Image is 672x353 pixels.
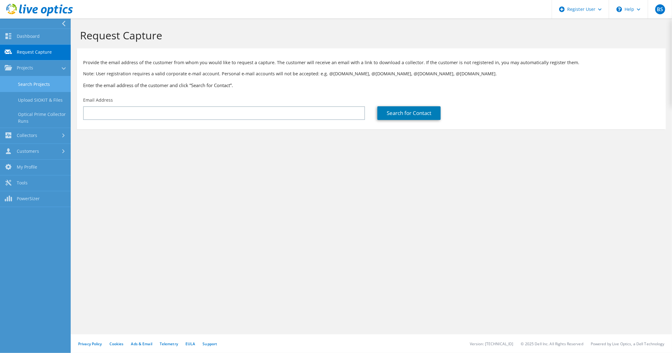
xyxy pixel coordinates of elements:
[655,4,665,14] span: BS
[616,7,622,12] svg: \n
[83,82,660,89] h3: Enter the email address of the customer and click “Search for Contact”.
[109,341,124,346] a: Cookies
[131,341,152,346] a: Ads & Email
[185,341,195,346] a: EULA
[80,29,660,42] h1: Request Capture
[83,70,660,77] p: Note: User registration requires a valid corporate e-mail account. Personal e-mail accounts will ...
[83,97,113,103] label: Email Address
[521,341,583,346] li: © 2025 Dell Inc. All Rights Reserved
[160,341,178,346] a: Telemetry
[83,59,660,66] p: Provide the email address of the customer from whom you would like to request a capture. The cust...
[470,341,514,346] li: Version: [TECHNICAL_ID]
[591,341,665,346] li: Powered by Live Optics, a Dell Technology
[377,106,441,120] a: Search for Contact
[202,341,217,346] a: Support
[78,341,102,346] a: Privacy Policy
